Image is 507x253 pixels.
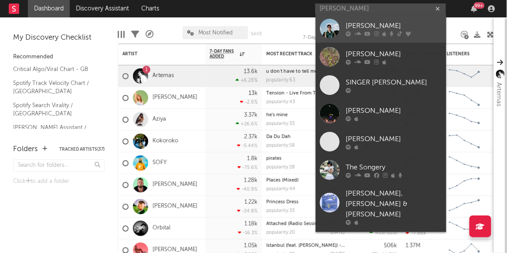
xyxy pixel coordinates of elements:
[445,131,484,152] svg: Chart title
[266,178,345,183] div: Places (Mixed)
[266,135,291,139] a: Da Du Dah
[385,231,396,236] span: -22 %
[131,22,139,47] div: Filters
[316,99,446,128] a: [PERSON_NAME]
[346,49,442,60] div: [PERSON_NAME]
[384,243,397,249] div: 506k
[346,134,442,145] div: [PERSON_NAME]
[316,156,446,184] a: The Songery
[445,152,484,174] svg: Chart title
[346,78,442,88] div: SINGER [PERSON_NAME]
[445,65,484,87] svg: Chart title
[236,78,258,83] div: +6.28 %
[237,186,258,192] div: -40.9 %
[266,156,282,161] a: pirates
[153,203,197,210] a: [PERSON_NAME]
[445,174,484,196] svg: Chart title
[244,178,258,183] div: 1.28k
[445,196,484,218] svg: Chart title
[13,144,38,155] div: Folders
[445,218,484,240] svg: Chart title
[266,178,299,183] a: Places (Mixed)
[316,71,446,99] a: SINGER [PERSON_NAME]
[13,101,96,118] a: Spotify Search Virality / [GEOGRAPHIC_DATA]
[122,51,188,57] div: Artist
[346,106,442,116] div: [PERSON_NAME]
[237,143,258,148] div: -5.44 %
[266,243,415,248] a: Istanbul (feat. [PERSON_NAME]) - Live From [GEOGRAPHIC_DATA]
[370,230,397,236] div: ( )
[316,128,446,156] a: [PERSON_NAME]
[346,189,442,220] div: [PERSON_NAME], [PERSON_NAME] & [PERSON_NAME]
[153,72,174,80] a: Artemas
[445,109,484,131] svg: Chart title
[210,49,238,59] span: 7-Day Fans Added
[330,230,345,235] div: [DATE]
[153,138,178,145] a: Kokoroko
[316,43,446,71] a: [PERSON_NAME]
[266,187,296,192] div: popularity: 44
[266,143,295,148] div: popularity: 58
[13,176,105,187] div: Click to add a folder.
[13,64,96,74] a: Critical Algo/Viral Chart - GB
[244,112,258,118] div: 3.37k
[316,14,446,43] a: [PERSON_NAME]
[406,243,421,249] div: 1.37M
[266,113,288,118] a: he's mine
[266,69,317,74] a: u don't have to tell me
[266,100,295,105] div: popularity: 43
[153,159,167,167] a: SOFY
[266,113,345,118] div: he's mine
[13,52,105,62] div: Recommended
[266,165,295,170] div: popularity: 28
[266,91,345,96] div: Tension - Live From The Tension Tour
[59,147,105,152] button: Tracked Artists(37)
[266,200,299,205] a: Princess Dress
[13,78,96,96] a: Spotify Track Velocity Chart / [GEOGRAPHIC_DATA]
[238,165,258,170] div: -75.6 %
[153,116,166,123] a: Aziya
[237,208,258,214] div: -24.8 %
[471,5,477,12] button: 99+
[266,222,345,226] div: Attached (Radio Sessions: 1993)
[146,22,153,47] div: A&R Pipeline
[266,135,345,139] div: Da Du Dah
[316,184,446,229] a: [PERSON_NAME], [PERSON_NAME] & [PERSON_NAME]
[240,99,258,105] div: -2.8 %
[118,22,125,47] div: Edit Columns
[249,91,258,96] div: 13k
[346,21,442,31] div: [PERSON_NAME]
[13,123,96,141] a: [PERSON_NAME] Assistant / [GEOGRAPHIC_DATA]
[245,199,258,205] div: 1.22k
[153,181,197,189] a: [PERSON_NAME]
[375,231,384,236] span: 453
[266,222,338,226] a: Attached (Radio Sessions: 1993)
[266,209,295,213] div: popularity: 33
[266,78,295,83] div: popularity: 63
[266,200,345,205] div: Princess Dress
[238,230,258,236] div: -16.3 %
[236,121,258,127] div: +26.6 %
[445,87,484,109] svg: Chart title
[266,69,345,74] div: u don't have to tell me
[153,225,170,232] a: Orbital
[245,221,258,227] div: 1.18k
[13,33,105,43] div: My Discovery Checklist
[266,91,354,96] a: Tension - Live From The Tension Tour
[247,156,258,162] div: 1.8k
[251,31,262,36] button: Save
[494,82,504,107] div: Artemas
[474,2,485,9] div: 99 +
[13,159,105,172] input: Search for folders...
[315,3,446,14] input: Search for artists
[266,230,295,235] div: popularity: 20
[266,121,295,126] div: popularity: 33
[346,162,442,173] div: The Songery
[153,94,197,101] a: [PERSON_NAME]
[244,69,258,74] div: 13.6k
[198,30,233,36] span: Most Notified
[266,156,345,161] div: pirates
[244,243,258,249] div: 1.05k
[266,243,345,248] div: Istanbul (feat. Elijah Fox) - Live From Malibu
[303,33,338,43] div: 7-Day Fans Added (7-Day Fans Added)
